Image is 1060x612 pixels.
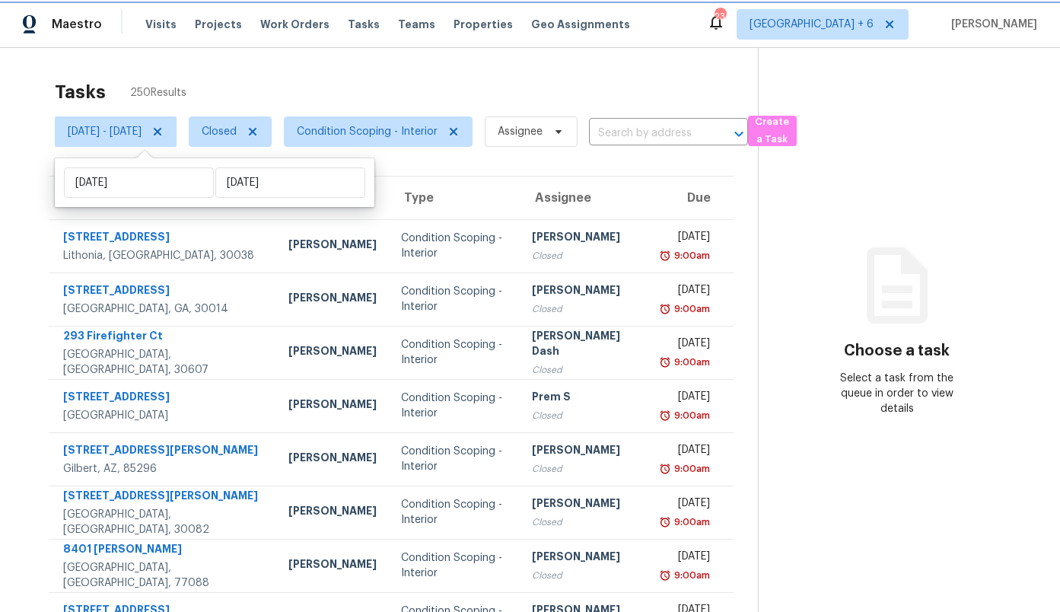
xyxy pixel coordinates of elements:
[664,549,710,568] div: [DATE]
[531,17,630,32] span: Geo Assignments
[664,336,710,355] div: [DATE]
[288,450,377,469] div: [PERSON_NAME]
[49,177,276,219] th: Address
[63,301,264,317] div: [GEOGRAPHIC_DATA], GA, 30014
[288,290,377,309] div: [PERSON_NAME]
[195,17,242,32] span: Projects
[145,17,177,32] span: Visits
[659,408,671,423] img: Overdue Alarm Icon
[671,408,710,423] div: 9:00am
[398,17,435,32] span: Teams
[828,371,966,416] div: Select a task from the queue in order to view details
[63,248,264,263] div: Lithonia, [GEOGRAPHIC_DATA], 30038
[63,442,264,461] div: [STREET_ADDRESS][PERSON_NAME]
[532,408,638,423] div: Closed
[288,237,377,256] div: [PERSON_NAME]
[288,397,377,416] div: [PERSON_NAME]
[63,541,264,560] div: 8401 [PERSON_NAME]
[664,389,710,408] div: [DATE]
[532,461,638,477] div: Closed
[715,9,725,24] div: 234
[288,556,377,575] div: [PERSON_NAME]
[130,85,186,100] span: 250 Results
[498,124,543,139] span: Assignee
[532,301,638,317] div: Closed
[401,550,508,581] div: Condition Scoping - Interior
[63,461,264,477] div: Gilbert, AZ, 85296
[63,347,264,378] div: [GEOGRAPHIC_DATA], [GEOGRAPHIC_DATA], 30607
[260,17,329,32] span: Work Orders
[64,167,214,198] input: Start date
[68,124,142,139] span: [DATE] - [DATE]
[659,461,671,477] img: Overdue Alarm Icon
[651,177,734,219] th: Due
[401,231,508,261] div: Condition Scoping - Interior
[63,282,264,301] div: [STREET_ADDRESS]
[659,301,671,317] img: Overdue Alarm Icon
[750,17,874,32] span: [GEOGRAPHIC_DATA] + 6
[671,461,710,477] div: 9:00am
[671,568,710,583] div: 9:00am
[520,177,651,219] th: Assignee
[532,248,638,263] div: Closed
[659,568,671,583] img: Overdue Alarm Icon
[532,229,638,248] div: [PERSON_NAME]
[297,124,438,139] span: Condition Scoping - Interior
[532,328,638,362] div: [PERSON_NAME] Dash
[664,229,710,248] div: [DATE]
[532,362,638,378] div: Closed
[844,343,950,359] h3: Choose a task
[454,17,513,32] span: Properties
[63,560,264,591] div: [GEOGRAPHIC_DATA], [GEOGRAPHIC_DATA], 77088
[401,284,508,314] div: Condition Scoping - Interior
[664,496,710,515] div: [DATE]
[664,442,710,461] div: [DATE]
[63,488,264,507] div: [STREET_ADDRESS][PERSON_NAME]
[748,116,797,146] button: Create a Task
[215,167,365,198] input: End date
[401,337,508,368] div: Condition Scoping - Interior
[63,328,264,347] div: 293 Firefighter Ct
[659,355,671,370] img: Overdue Alarm Icon
[401,444,508,474] div: Condition Scoping - Interior
[348,19,380,30] span: Tasks
[671,248,710,263] div: 9:00am
[589,122,705,145] input: Search by address
[401,497,508,528] div: Condition Scoping - Interior
[389,177,520,219] th: Type
[532,282,638,301] div: [PERSON_NAME]
[532,442,638,461] div: [PERSON_NAME]
[288,503,377,522] div: [PERSON_NAME]
[63,408,264,423] div: [GEOGRAPHIC_DATA]
[671,515,710,530] div: 9:00am
[671,301,710,317] div: 9:00am
[532,389,638,408] div: Prem S
[55,84,106,100] h2: Tasks
[63,507,264,537] div: [GEOGRAPHIC_DATA], [GEOGRAPHIC_DATA], 30082
[63,389,264,408] div: [STREET_ADDRESS]
[659,248,671,263] img: Overdue Alarm Icon
[401,390,508,421] div: Condition Scoping - Interior
[532,549,638,568] div: [PERSON_NAME]
[756,113,789,148] span: Create a Task
[202,124,237,139] span: Closed
[728,123,750,145] button: Open
[63,229,264,248] div: [STREET_ADDRESS]
[532,568,638,583] div: Closed
[671,355,710,370] div: 9:00am
[532,515,638,530] div: Closed
[52,17,102,32] span: Maestro
[532,496,638,515] div: [PERSON_NAME]
[945,17,1037,32] span: [PERSON_NAME]
[288,343,377,362] div: [PERSON_NAME]
[664,282,710,301] div: [DATE]
[659,515,671,530] img: Overdue Alarm Icon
